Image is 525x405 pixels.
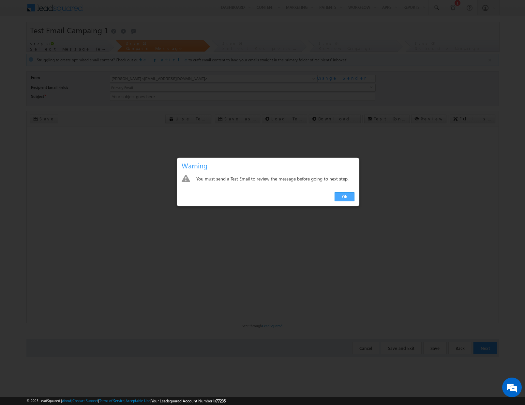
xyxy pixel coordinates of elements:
textarea: Type your message and hit 'Enter' [8,60,119,195]
h3: Warning [182,160,357,171]
a: Acceptable Use [126,398,150,403]
span: 77235 [216,398,226,403]
a: Contact Support [72,398,98,403]
em: Start Chat [89,201,118,210]
img: d_60004797649_company_0_60004797649 [11,34,27,43]
a: About [62,398,71,403]
a: Terms of Service [99,398,125,403]
a: Ok [335,192,354,201]
div: Chat with us now [34,34,110,43]
div: Minimize live chat window [107,3,123,19]
div: You must send a Test Email to review the message before going to next step. [196,175,354,184]
span: © 2025 LeadSquared | | | | | [26,398,226,404]
span: Your Leadsquared Account Number is [151,398,226,403]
